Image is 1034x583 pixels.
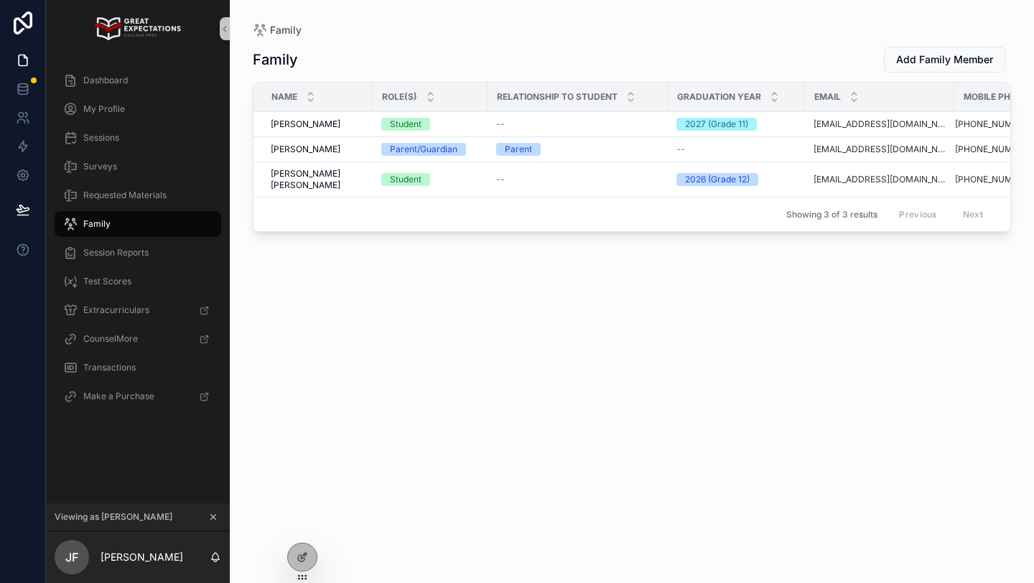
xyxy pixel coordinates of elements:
[83,391,154,402] span: Make a Purchase
[253,50,298,70] h1: Family
[496,118,505,130] span: --
[505,143,532,156] div: Parent
[676,118,796,131] a: 2027 (Grade 11)
[685,173,750,186] div: 2026 (Grade 12)
[55,96,221,122] a: My Profile
[381,118,479,131] a: Student
[83,247,149,258] span: Session Reports
[390,143,457,156] div: Parent/Guardian
[55,297,221,323] a: Extracurriculars
[65,549,78,566] span: JF
[253,23,302,37] a: Family
[83,218,111,230] span: Family
[55,211,221,237] a: Family
[55,240,221,266] a: Session Reports
[814,91,841,103] span: Email
[55,182,221,208] a: Requested Materials
[381,173,479,186] a: Student
[83,190,167,201] span: Requested Materials
[83,333,138,345] span: CounselMore
[83,161,117,172] span: Surveys
[896,52,993,67] span: Add Family Member
[676,144,685,155] span: --
[381,143,479,156] a: Parent/Guardian
[964,91,1028,103] span: Mobile Phone
[814,118,946,130] a: [EMAIL_ADDRESS][DOMAIN_NAME]
[390,118,421,131] div: Student
[271,91,297,103] span: Name
[271,144,340,155] span: [PERSON_NAME]
[814,174,946,185] a: [EMAIL_ADDRESS][DOMAIN_NAME]
[83,276,131,287] span: Test Scores
[55,269,221,294] a: Test Scores
[101,550,183,564] p: [PERSON_NAME]
[55,355,221,381] a: Transactions
[55,67,221,93] a: Dashboard
[884,47,1005,73] button: Add Family Member
[55,154,221,179] a: Surveys
[814,144,946,155] a: [EMAIL_ADDRESS][DOMAIN_NAME]
[955,118,1032,130] a: [PHONE_NUMBER]
[271,118,340,130] span: [PERSON_NAME]
[955,144,1032,155] a: [PHONE_NUMBER]
[83,103,125,115] span: My Profile
[55,326,221,352] a: CounselMore
[55,511,172,523] span: Viewing as [PERSON_NAME]
[955,174,1032,185] a: [PHONE_NUMBER]
[271,118,364,130] a: [PERSON_NAME]
[271,144,364,155] a: [PERSON_NAME]
[55,383,221,409] a: Make a Purchase
[496,174,659,185] a: --
[496,174,505,185] span: --
[786,209,877,220] span: Showing 3 of 3 results
[83,362,136,373] span: Transactions
[83,304,149,316] span: Extracurriculars
[271,168,364,191] a: [PERSON_NAME] [PERSON_NAME]
[270,23,302,37] span: Family
[95,17,180,40] img: App logo
[382,91,417,103] span: Role(s)
[677,91,761,103] span: Graduation Year
[676,144,796,155] a: --
[83,132,119,144] span: Sessions
[496,143,659,156] a: Parent
[676,173,796,186] a: 2026 (Grade 12)
[46,57,230,428] div: scrollable content
[497,91,618,103] span: Relationship to Student
[55,125,221,151] a: Sessions
[390,173,421,186] div: Student
[496,118,659,130] a: --
[685,118,748,131] div: 2027 (Grade 11)
[83,75,128,86] span: Dashboard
